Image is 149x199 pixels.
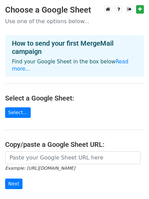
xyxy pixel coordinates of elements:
[5,166,75,171] small: Example: [URL][DOMAIN_NAME]
[5,179,23,189] input: Next
[5,140,144,149] h4: Copy/paste a Google Sheet URL:
[5,107,31,118] a: Select...
[12,58,137,73] p: Find your Google Sheet in the box below
[5,5,144,15] h3: Choose a Google Sheet
[12,59,129,72] a: Read more...
[5,18,144,25] p: Use one of the options below...
[12,39,137,56] h4: How to send your first MergeMail campaign
[5,151,140,164] input: Paste your Google Sheet URL here
[5,94,144,102] h4: Select a Google Sheet:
